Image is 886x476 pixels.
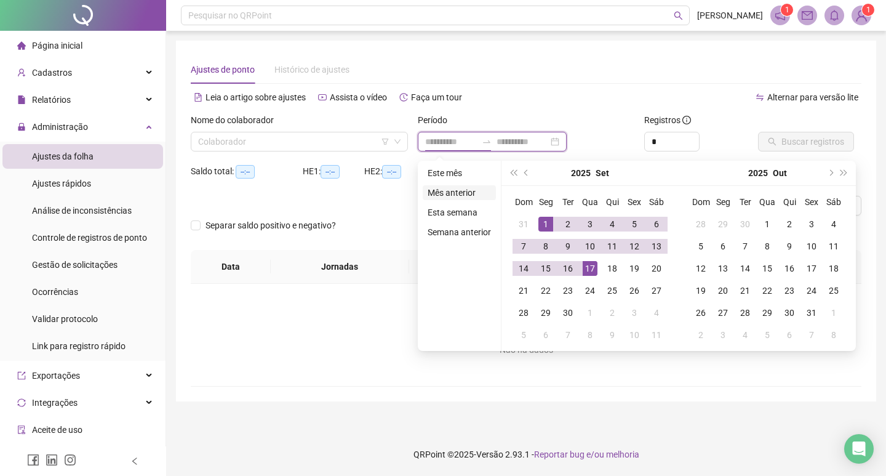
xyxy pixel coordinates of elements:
div: 4 [738,328,752,342]
div: 9 [605,328,620,342]
div: 5 [693,239,708,254]
td: 2025-10-16 [778,257,800,280]
td: 2025-10-07 [734,235,756,257]
div: 27 [649,283,664,298]
span: Assista o vídeo [330,92,387,102]
td: 2025-10-04 [823,213,845,235]
td: 2025-10-22 [756,280,778,302]
div: 3 [716,328,730,342]
td: 2025-09-24 [579,280,601,302]
span: 1 [785,6,789,14]
div: Não há dados [206,343,847,357]
div: 25 [826,283,841,298]
span: to [482,137,492,147]
div: 21 [738,283,752,298]
span: Reportar bug e/ou melhoria [534,450,639,459]
th: Seg [712,191,734,213]
span: Relatórios [32,95,71,105]
td: 2025-10-11 [823,235,845,257]
td: 2025-09-18 [601,257,623,280]
td: 2025-10-27 [712,302,734,324]
td: 2025-09-27 [645,280,668,302]
span: facebook [27,454,39,466]
td: 2025-11-02 [690,324,712,346]
td: 2025-10-28 [734,302,756,324]
td: 2025-09-16 [557,257,579,280]
th: Qui [778,191,800,213]
div: 15 [760,261,775,276]
td: 2025-10-02 [601,302,623,324]
span: Ajustes de ponto [191,65,255,75]
div: 29 [760,305,775,320]
td: 2025-09-07 [513,235,535,257]
span: swap-right [482,137,492,147]
span: Exportações [32,371,80,381]
span: search [674,11,683,20]
button: year panel [571,161,591,185]
span: left [130,457,139,466]
span: swap [756,93,764,102]
td: 2025-10-04 [645,302,668,324]
span: Faça um tour [411,92,462,102]
th: Ter [557,191,579,213]
td: 2025-09-26 [623,280,645,302]
button: year panel [748,161,768,185]
label: Nome do colaborador [191,113,282,127]
div: 28 [516,305,531,320]
button: next-year [823,161,837,185]
div: 17 [583,261,597,276]
div: 22 [538,283,553,298]
span: instagram [64,454,76,466]
div: 8 [760,239,775,254]
span: bell [829,10,840,21]
div: 14 [738,261,752,276]
div: 18 [826,261,841,276]
td: 2025-11-04 [734,324,756,346]
th: Sáb [645,191,668,213]
th: Data [191,250,271,284]
div: 24 [583,283,597,298]
td: 2025-09-13 [645,235,668,257]
td: 2025-09-25 [601,280,623,302]
td: 2025-11-01 [823,302,845,324]
td: 2025-10-09 [601,324,623,346]
td: 2025-10-01 [756,213,778,235]
td: 2025-10-31 [800,302,823,324]
td: 2025-10-01 [579,302,601,324]
span: 1 [866,6,871,14]
td: 2025-11-07 [800,324,823,346]
div: 10 [804,239,819,254]
td: 2025-10-07 [557,324,579,346]
span: export [17,371,26,380]
div: 1 [760,217,775,232]
div: Open Intercom Messenger [844,434,874,464]
div: 28 [693,217,708,232]
button: prev-year [520,161,533,185]
div: 30 [738,217,752,232]
div: 1 [538,217,553,232]
div: 2 [561,217,575,232]
div: 26 [693,305,708,320]
div: 29 [716,217,730,232]
div: 4 [826,217,841,232]
span: Controle de registros de ponto [32,233,147,243]
div: 7 [516,239,531,254]
div: 1 [583,305,597,320]
span: lock [17,123,26,131]
li: Este mês [423,166,496,180]
td: 2025-10-15 [756,257,778,280]
div: 13 [649,239,664,254]
span: Página inicial [32,41,82,50]
div: 30 [782,305,797,320]
span: [PERSON_NAME] [697,9,763,22]
div: 6 [538,328,553,342]
div: 2 [605,305,620,320]
td: 2025-09-04 [601,213,623,235]
div: 9 [782,239,797,254]
td: 2025-10-24 [800,280,823,302]
span: Aceite de uso [32,425,82,435]
div: 13 [716,261,730,276]
td: 2025-09-17 [579,257,601,280]
span: Análise de inconsistências [32,206,132,216]
div: 6 [716,239,730,254]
